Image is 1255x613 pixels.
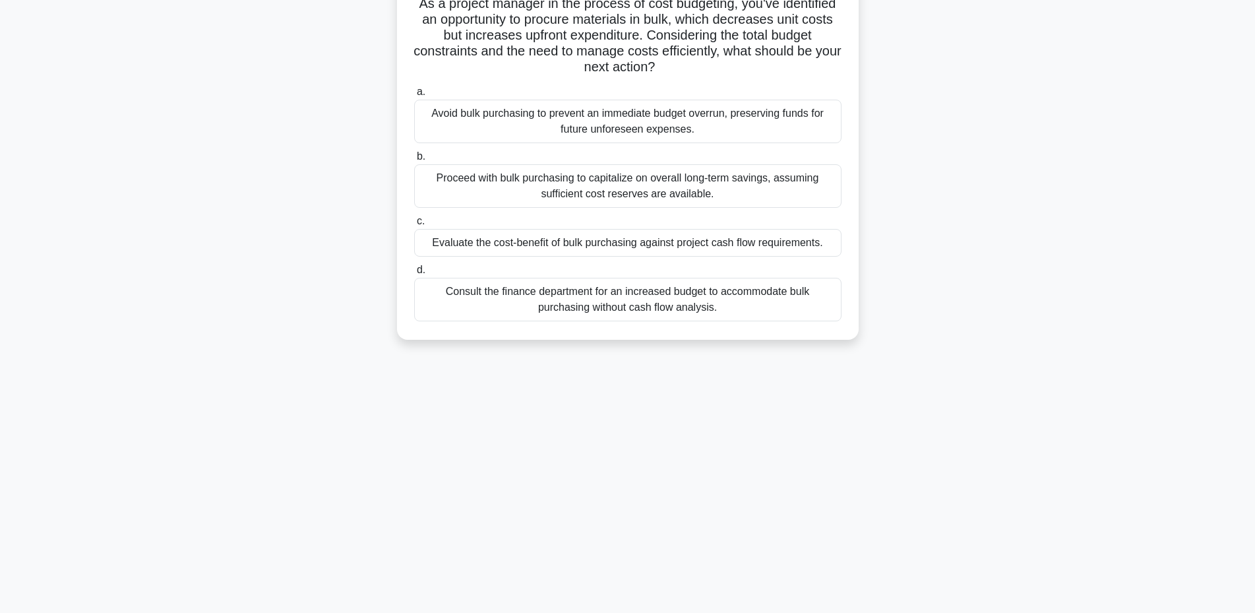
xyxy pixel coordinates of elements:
div: Proceed with bulk purchasing to capitalize on overall long-term savings, assuming sufficient cost... [414,164,842,208]
div: Avoid bulk purchasing to prevent an immediate budget overrun, preserving funds for future unfores... [414,100,842,143]
span: d. [417,264,425,275]
div: Evaluate the cost-benefit of bulk purchasing against project cash flow requirements. [414,229,842,257]
span: a. [417,86,425,97]
div: Consult the finance department for an increased budget to accommodate bulk purchasing without cas... [414,278,842,321]
span: c. [417,215,425,226]
span: b. [417,150,425,162]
